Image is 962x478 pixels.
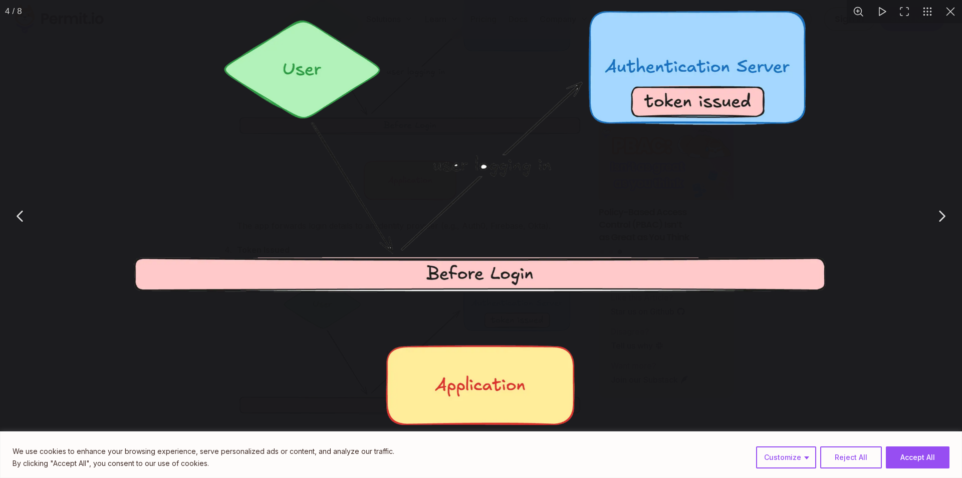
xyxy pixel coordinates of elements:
p: By clicking "Accept All", you consent to our use of cookies. [13,457,394,469]
button: Reject All [820,446,882,468]
button: Previous [8,204,33,229]
button: Accept All [886,446,949,468]
p: We use cookies to enhance your browsing experience, serve personalized ads or content, and analyz... [13,445,394,457]
button: Next [929,204,954,229]
button: Customize [756,446,816,468]
img: Image 4 of 8 [129,6,831,430]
